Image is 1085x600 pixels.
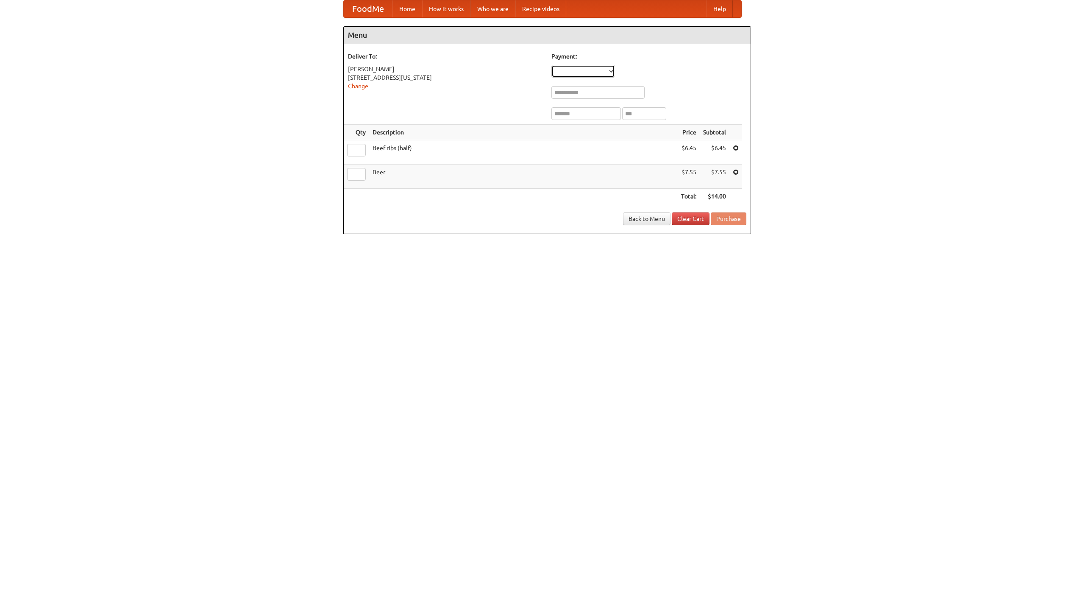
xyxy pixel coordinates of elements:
[369,140,678,165] td: Beef ribs (half)
[551,52,746,61] h5: Payment:
[344,27,751,44] h4: Menu
[707,0,733,17] a: Help
[678,189,700,204] th: Total:
[623,212,670,225] a: Back to Menu
[369,125,678,140] th: Description
[700,189,729,204] th: $14.00
[672,212,709,225] a: Clear Cart
[422,0,470,17] a: How it works
[678,125,700,140] th: Price
[392,0,422,17] a: Home
[348,52,543,61] h5: Deliver To:
[344,0,392,17] a: FoodMe
[470,0,515,17] a: Who we are
[344,125,369,140] th: Qty
[348,65,543,73] div: [PERSON_NAME]
[348,83,368,89] a: Change
[678,165,700,189] td: $7.55
[711,212,746,225] button: Purchase
[348,73,543,82] div: [STREET_ADDRESS][US_STATE]
[700,125,729,140] th: Subtotal
[369,165,678,189] td: Beer
[678,140,700,165] td: $6.45
[515,0,566,17] a: Recipe videos
[700,140,729,165] td: $6.45
[700,165,729,189] td: $7.55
